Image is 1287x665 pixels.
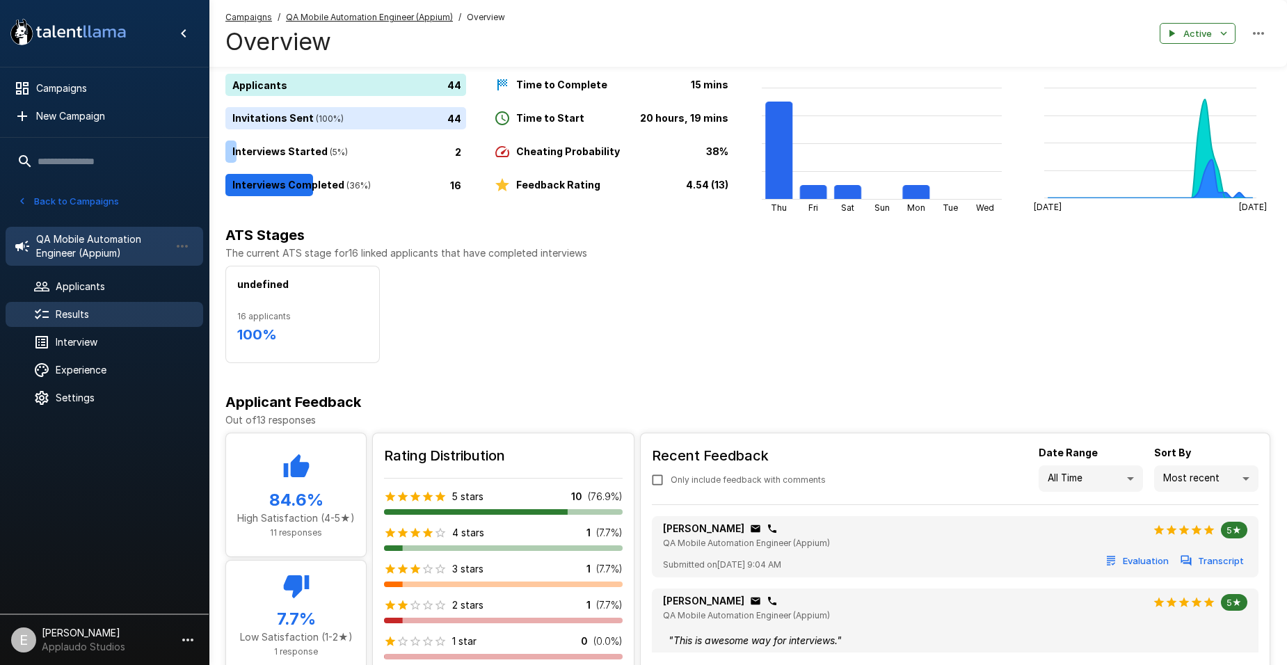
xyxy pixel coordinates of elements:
[596,598,623,612] p: ( 7.7 %)
[225,413,1270,427] p: Out of 13 responses
[516,179,600,191] b: Feedback Rating
[270,527,322,538] span: 11 responses
[588,490,623,504] p: ( 76.9 %)
[450,177,461,192] p: 16
[593,634,623,648] p: ( 0.0 %)
[874,202,890,213] tspan: Sun
[455,144,461,159] p: 2
[663,538,830,548] span: QA Mobile Automation Engineer (Appium)
[452,526,484,540] p: 4 stars
[767,595,778,607] div: Click to copy
[652,444,837,467] h6: Recent Feedback
[516,79,607,90] b: Time to Complete
[467,10,505,24] span: Overview
[516,145,620,157] b: Cheating Probability
[452,598,483,612] p: 2 stars
[1039,465,1143,492] div: All Time
[586,598,591,612] p: 1
[1154,447,1191,458] b: Sort By
[237,608,355,630] h5: 7.7 %
[671,473,826,487] span: Only include feedback with comments
[1178,550,1247,572] button: Transcript
[943,202,958,213] tspan: Tue
[581,634,588,648] p: 0
[278,10,280,24] span: /
[237,310,368,323] span: 16 applicants
[841,202,854,213] tspan: Sat
[452,562,483,576] p: 3 stars
[640,112,728,124] b: 20 hours, 19 mins
[225,394,361,410] b: Applicant Feedback
[976,202,994,213] tspan: Wed
[663,522,744,536] p: [PERSON_NAME]
[237,511,355,525] p: High Satisfaction (4-5★)
[1039,447,1098,458] b: Date Range
[237,630,355,644] p: Low Satisfaction (1-2★)
[1160,23,1236,45] button: Active
[1103,550,1172,572] button: Evaluation
[516,112,584,124] b: Time to Start
[286,12,453,22] u: QA Mobile Automation Engineer (Appium)
[586,526,591,540] p: 1
[686,179,728,191] b: 4.54 (13)
[225,27,505,56] h4: Overview
[1239,202,1267,212] tspan: [DATE]
[596,562,623,576] p: ( 7.7 %)
[663,628,1247,653] div: " This is awesome way for interviews. "
[663,610,830,620] span: QA Mobile Automation Engineer (Appium)
[274,646,318,657] span: 1 response
[750,595,761,607] div: Click to copy
[384,444,623,467] h6: Rating Distribution
[663,558,781,572] span: Submitted on [DATE] 9:04 AM
[458,10,461,24] span: /
[1154,465,1258,492] div: Most recent
[771,202,787,213] tspan: Thu
[447,77,461,92] p: 44
[907,202,925,213] tspan: Mon
[691,79,728,90] b: 15 mins
[447,111,461,125] p: 44
[452,634,477,648] p: 1 star
[571,490,582,504] p: 10
[225,227,305,243] b: ATS Stages
[225,12,272,22] u: Campaigns
[596,526,623,540] p: ( 7.7 %)
[706,145,728,157] b: 38%
[237,489,355,511] h5: 84.6 %
[225,246,1270,260] p: The current ATS stage for 16 linked applicants that have completed interviews
[586,562,591,576] p: 1
[767,523,778,534] div: Click to copy
[1221,597,1247,608] span: 5★
[237,278,289,290] b: undefined
[452,490,483,504] p: 5 stars
[808,202,818,213] tspan: Fri
[1221,524,1247,536] span: 5★
[237,323,368,346] h6: 100 %
[1034,202,1062,212] tspan: [DATE]
[750,523,761,534] div: Click to copy
[663,594,744,608] p: [PERSON_NAME]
